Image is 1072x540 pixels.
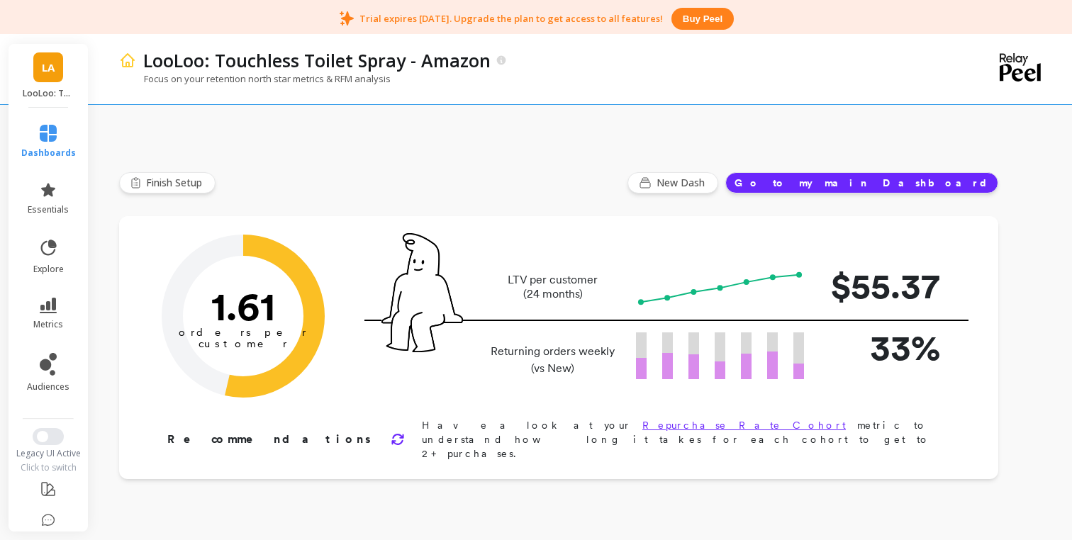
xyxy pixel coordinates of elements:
[7,448,90,459] div: Legacy UI Active
[381,233,463,352] img: pal seatted on line
[119,72,391,85] p: Focus on your retention north star metrics & RFM analysis
[657,176,709,190] span: New Dash
[28,204,69,215] span: essentials
[33,428,64,445] button: Switch to New UI
[827,259,940,313] p: $55.37
[422,418,953,461] p: Have a look at your metric to understand how long it takes for each cohort to get to 2+ purchases.
[33,319,63,330] span: metrics
[23,88,74,99] p: LooLoo: Touchless Toilet Spray - Amazon
[27,381,69,393] span: audiences
[119,172,216,193] button: Finish Setup
[119,52,136,69] img: header icon
[671,8,734,30] button: Buy peel
[33,264,64,275] span: explore
[359,12,663,25] p: Trial expires [DATE]. Upgrade the plan to get access to all features!
[642,420,846,431] a: Repurchase Rate Cohort
[827,321,940,374] p: 33%
[486,273,619,301] p: LTV per customer (24 months)
[146,176,206,190] span: Finish Setup
[179,326,308,339] tspan: orders per
[21,147,76,159] span: dashboards
[143,48,491,72] p: LooLoo: Touchless Toilet Spray - Amazon
[7,462,90,473] div: Click to switch
[199,337,289,350] tspan: customer
[627,172,718,193] button: New Dash
[486,343,619,377] p: Returning orders weekly (vs New)
[42,60,55,76] span: LA
[211,283,275,330] text: 1.61
[167,431,374,448] p: Recommendations
[725,172,998,193] button: Go to my main Dashboard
